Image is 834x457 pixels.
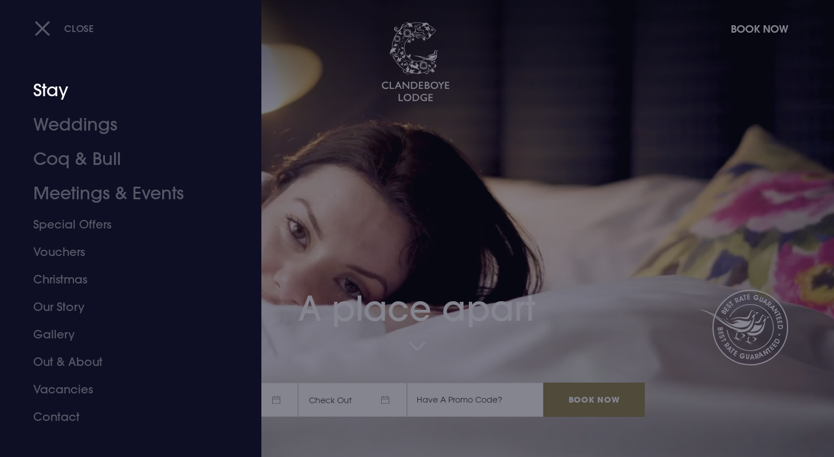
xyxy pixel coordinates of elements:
[33,176,214,211] a: Meetings & Events
[33,321,214,348] a: Gallery
[33,293,214,321] a: Our Story
[33,211,214,238] a: Special Offers
[33,108,214,142] a: Weddings
[33,238,214,266] a: Vouchers
[64,22,94,34] span: Close
[33,142,214,176] a: Coq & Bull
[34,17,94,40] button: Close
[33,73,214,108] a: Stay
[33,376,214,403] a: Vacancies
[33,266,214,293] a: Christmas
[33,403,214,431] a: Contact
[33,348,214,376] a: Out & About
